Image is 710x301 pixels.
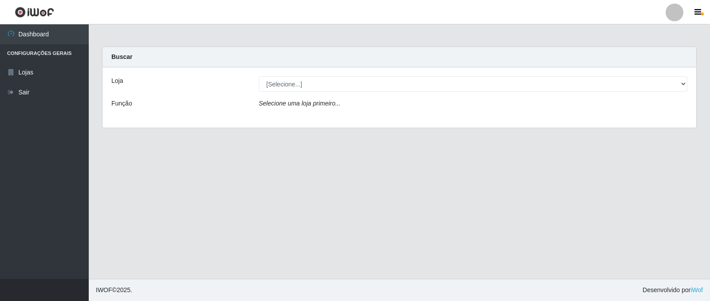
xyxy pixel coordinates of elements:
[643,285,703,295] span: Desenvolvido por
[96,285,132,295] span: © 2025 .
[111,76,123,86] label: Loja
[259,100,340,107] i: Selecione uma loja primeiro...
[15,7,54,18] img: CoreUI Logo
[96,286,112,293] span: IWOF
[111,53,132,60] strong: Buscar
[690,286,703,293] a: iWof
[111,99,132,108] label: Função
